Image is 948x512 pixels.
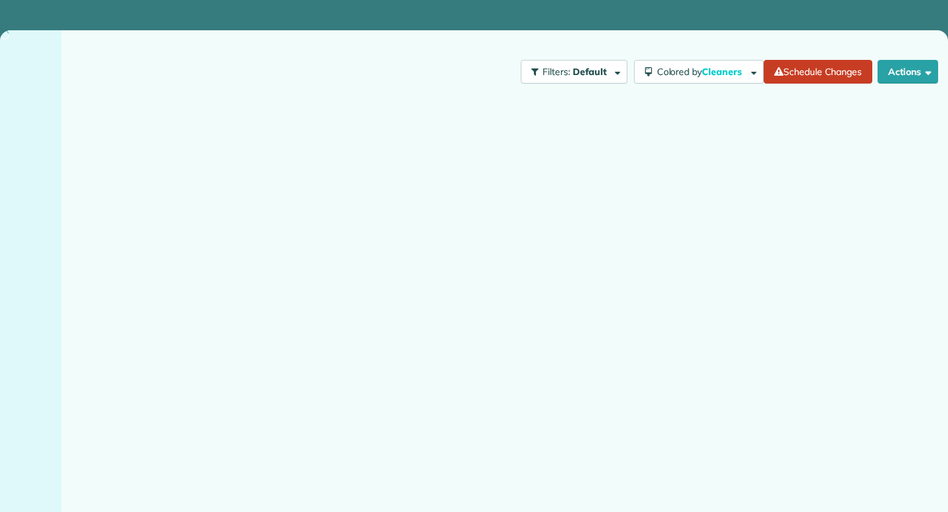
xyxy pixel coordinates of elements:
[764,60,872,84] a: Schedule Changes
[702,66,744,78] span: Cleaners
[878,60,938,84] button: Actions
[657,66,747,78] span: Colored by
[521,60,627,84] button: Filters: Default
[573,66,608,78] span: Default
[514,60,627,84] a: Filters: Default
[634,60,764,84] button: Colored byCleaners
[542,66,570,78] span: Filters:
